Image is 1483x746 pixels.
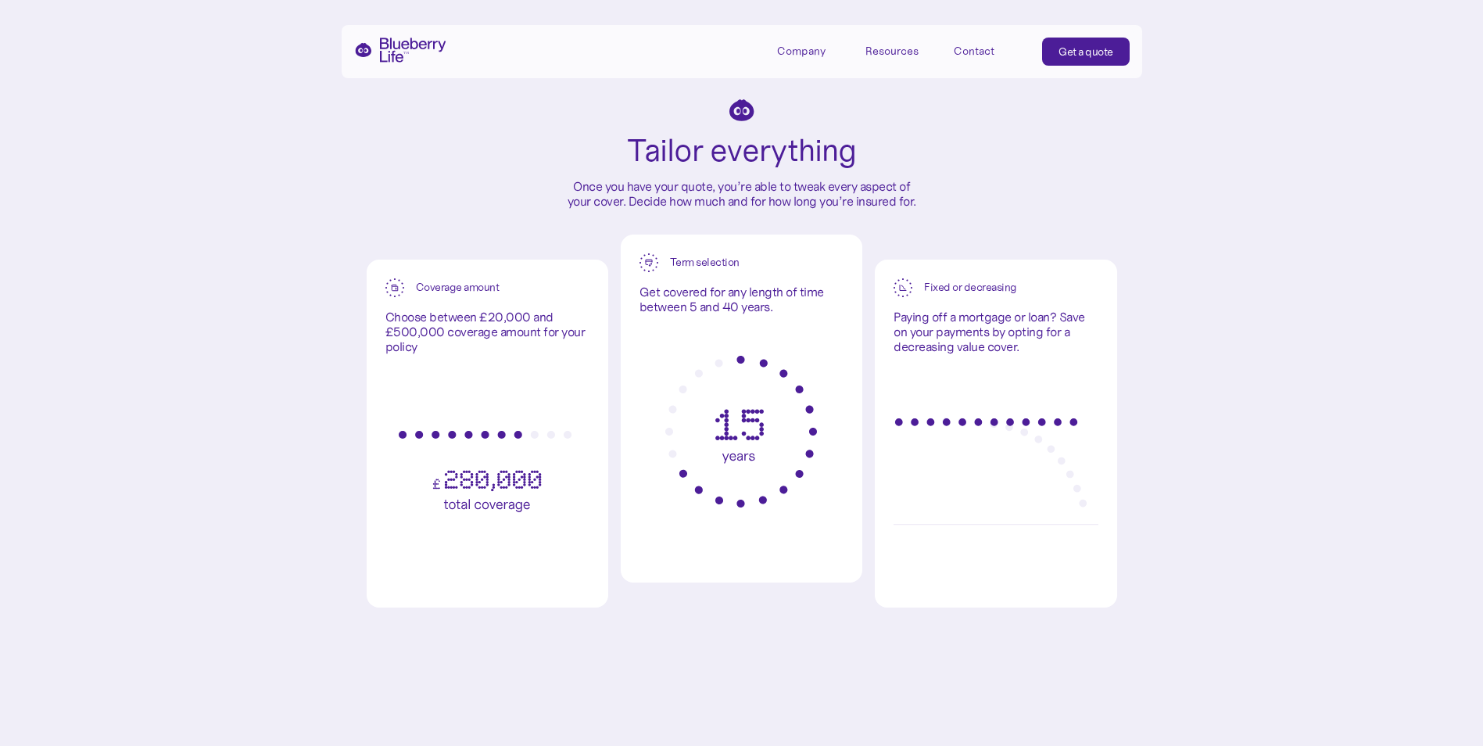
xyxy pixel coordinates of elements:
[894,310,1098,355] p: Paying off a mortgage or loan? Save on your payments by opting for a decreasing value cover.
[562,179,922,209] p: Once you have your quote, you’re able to tweak every aspect of your cover. Decide how much and fo...
[416,281,500,294] div: Coverage amount
[639,285,844,314] p: Get covered for any length of time between 5 and 40 years.
[627,134,856,167] h2: Tailor everything
[777,45,826,58] div: Company
[670,256,740,269] div: Term selection
[354,38,446,63] a: home
[777,38,847,63] div: Company
[385,310,589,355] p: Choose between £20,000 and £500,000 coverage amount for your policy
[865,38,936,63] div: Resources
[954,45,994,58] div: Contact
[954,38,1024,63] a: Contact
[924,281,1017,294] div: Fixed or decreasing
[1042,38,1130,66] a: Get a quote
[1059,44,1113,59] div: Get a quote
[865,45,919,58] div: Resources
